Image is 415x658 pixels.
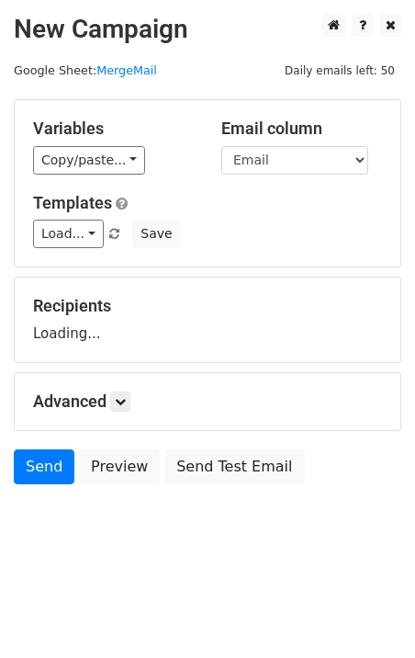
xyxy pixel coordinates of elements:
[33,296,382,316] h5: Recipients
[221,119,382,139] h5: Email column
[33,391,382,412] h5: Advanced
[96,63,157,77] a: MergeMail
[33,119,194,139] h5: Variables
[278,61,401,81] span: Daily emails left: 50
[14,449,74,484] a: Send
[79,449,160,484] a: Preview
[33,296,382,344] div: Loading...
[33,220,104,248] a: Load...
[14,14,401,45] h2: New Campaign
[164,449,304,484] a: Send Test Email
[278,63,401,77] a: Daily emails left: 50
[132,220,180,248] button: Save
[33,146,145,175] a: Copy/paste...
[14,63,157,77] small: Google Sheet:
[33,193,112,212] a: Templates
